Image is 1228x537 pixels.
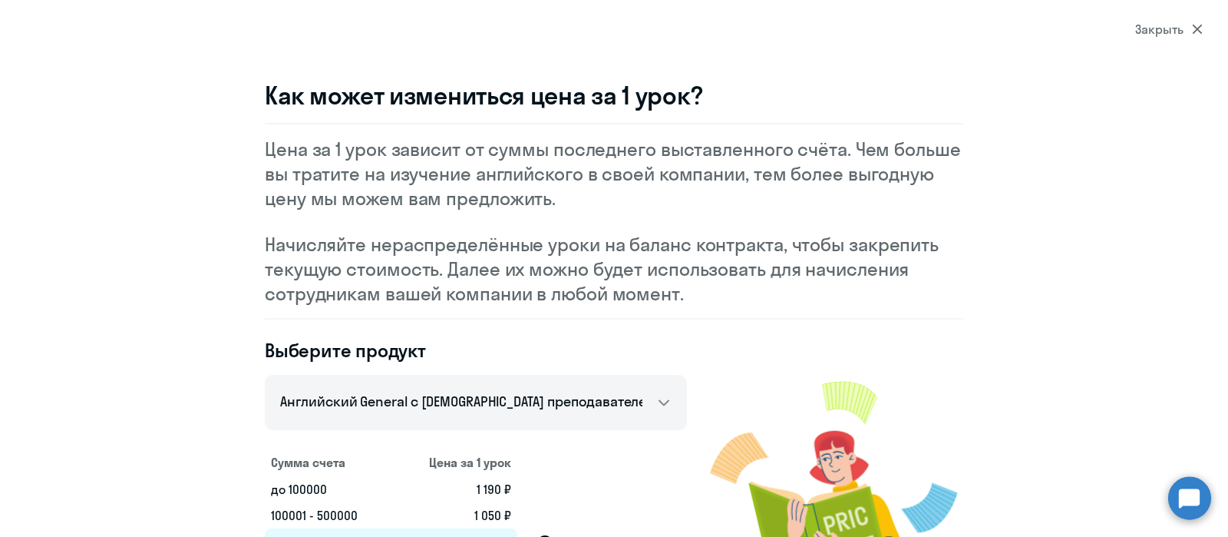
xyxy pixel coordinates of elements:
td: 1 050 ₽ [402,502,517,529]
td: 1 190 ₽ [402,476,517,502]
h4: Выберите продукт [265,338,687,363]
th: Сумма счета [265,449,402,476]
p: Цена за 1 урок зависит от суммы последнего выставленного счёта. Чем больше вы тратите на изучение... [265,137,963,210]
h3: Как может измениться цена за 1 урок? [265,80,963,111]
p: Начисляйте нераспределённые уроки на баланс контракта, чтобы закрепить текущую стоимость. Далее и... [265,232,963,306]
th: Цена за 1 урок [402,449,517,476]
td: до 100000 [265,476,402,502]
td: 100001 - 500000 [265,502,402,529]
div: Закрыть [1135,20,1203,38]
